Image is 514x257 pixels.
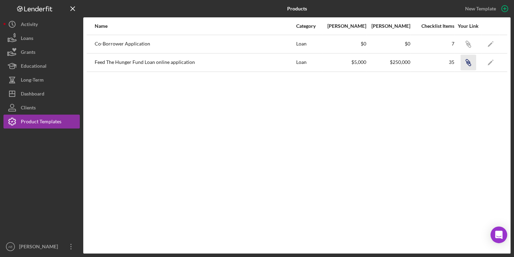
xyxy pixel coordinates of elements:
b: Products [287,6,307,11]
div: New Template [465,3,496,14]
div: Category [296,23,322,29]
button: Grants [3,45,80,59]
button: New Template [461,3,511,14]
div: Checklist Items [411,23,454,29]
button: Activity [3,17,80,31]
button: Long-Term [3,73,80,87]
button: Dashboard [3,87,80,101]
div: $250,000 [367,59,410,65]
div: Educational [21,59,46,75]
div: Co-Borrower Application [95,35,295,53]
div: Grants [21,45,35,61]
div: Loan [296,35,322,53]
div: Product Templates [21,115,61,130]
div: Clients [21,101,36,116]
div: Dashboard [21,87,44,102]
div: Feed The Hunger Fund Loan online application [95,54,295,71]
button: Loans [3,31,80,45]
button: Product Templates [3,115,80,128]
div: $5,000 [323,59,366,65]
button: Educational [3,59,80,73]
div: [PERSON_NAME] [367,23,410,29]
div: [PERSON_NAME] [17,240,62,255]
button: AE[PERSON_NAME] [3,240,80,254]
div: [PERSON_NAME] [323,23,366,29]
div: Long-Term [21,73,44,89]
div: $0 [323,41,366,47]
button: Clients [3,101,80,115]
div: Your Link [455,23,481,29]
div: Loans [21,31,33,47]
div: Loan [296,54,322,71]
div: Activity [21,17,38,33]
text: AE [8,245,13,249]
div: $0 [367,41,410,47]
div: Open Intercom Messenger [490,226,507,243]
div: Name [95,23,295,29]
div: 7 [411,41,454,47]
div: 35 [411,59,454,65]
